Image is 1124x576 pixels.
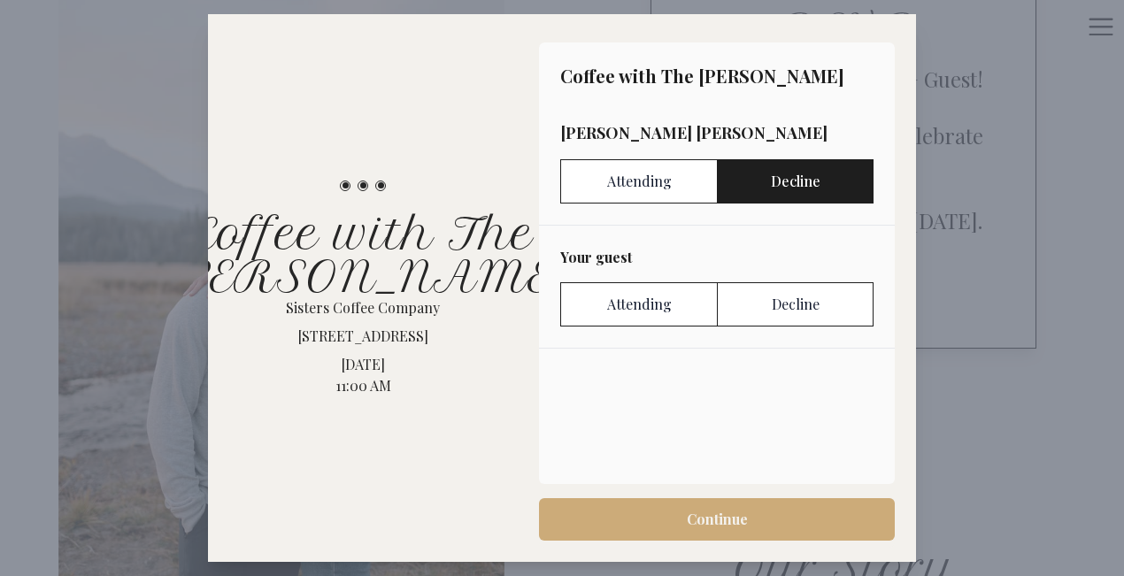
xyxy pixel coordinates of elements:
[286,375,440,396] div: 11:00 AM
[150,212,576,297] h1: Coffee with The [PERSON_NAME]
[539,42,895,99] div: Coffee with The [PERSON_NAME]
[560,120,874,145] div: [PERSON_NAME] [PERSON_NAME]
[560,159,717,204] label: Attending
[286,354,440,375] div: [DATE]
[687,509,748,530] span: Continue
[286,326,440,347] p: [STREET_ADDRESS]
[286,297,440,319] p: Sisters Coffee Company
[560,247,874,268] div: Your guest
[717,159,874,204] label: Decline
[717,282,874,326] label: Decline
[560,282,717,326] label: Attending
[539,498,895,541] button: Continue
